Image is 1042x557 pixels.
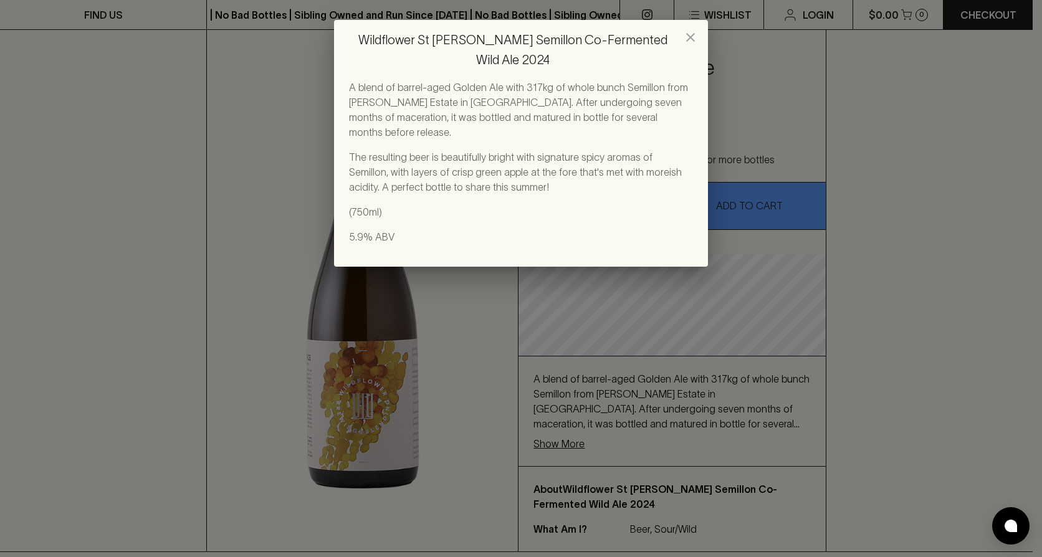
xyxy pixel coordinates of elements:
button: close [678,25,703,50]
p: A blend of barrel-aged Golden Ale with 317kg of whole bunch Semillon from [PERSON_NAME] Estate in... [349,80,693,140]
p: (750ml) [349,204,693,219]
p: 5.9% ABV [349,229,693,244]
img: bubble-icon [1005,520,1017,532]
h2: Wildflower St [PERSON_NAME] Semillon Co-Fermented Wild Ale 2024 [334,20,708,80]
p: The resulting beer is beautifully bright with signature spicy aromas of Semillon, with layers of ... [349,150,693,194]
